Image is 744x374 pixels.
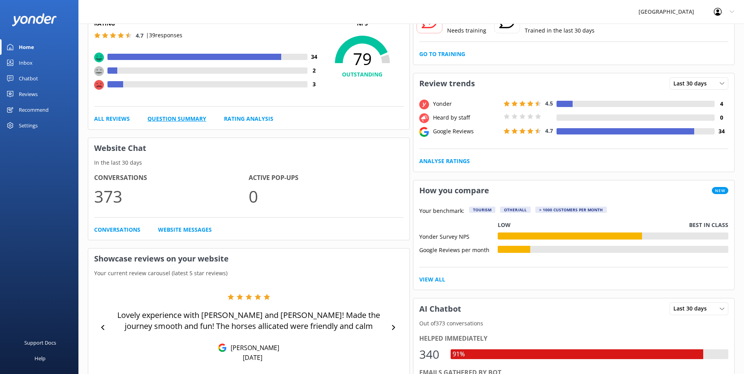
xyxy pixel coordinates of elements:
[243,353,262,362] p: [DATE]
[19,118,38,133] div: Settings
[498,221,511,229] p: Low
[413,319,735,328] p: Out of 373 conversations
[419,334,729,344] div: Helped immediately
[218,343,227,352] img: Google Reviews
[94,173,249,183] h4: Conversations
[94,114,130,123] a: All Reviews
[19,71,38,86] div: Chatbot
[88,158,409,167] p: In the last 30 days
[249,183,403,209] p: 0
[307,80,321,89] h4: 3
[24,335,56,350] div: Support Docs
[673,304,711,313] span: Last 30 days
[673,79,711,88] span: Last 30 days
[419,207,464,216] p: Your benchmark:
[12,13,57,26] img: yonder-white-logo.png
[110,310,388,332] p: Lovely experience with [PERSON_NAME] and [PERSON_NAME]! Made the journey smooth and fun! The hors...
[712,187,728,194] span: New
[419,246,498,253] div: Google Reviews per month
[321,70,404,79] h4: OUTSTANDING
[419,232,498,240] div: Yonder Survey NPS
[419,157,470,165] a: Analyse Ratings
[224,114,273,123] a: Rating Analysis
[307,66,321,75] h4: 2
[431,100,502,108] div: Yonder
[94,183,249,209] p: 373
[19,55,33,71] div: Inbox
[146,31,182,40] p: | 39 responses
[689,221,728,229] p: Best in class
[419,50,465,58] a: Go to Training
[451,349,467,359] div: 91%
[147,114,206,123] a: Question Summary
[136,32,144,39] span: 4.7
[715,100,728,108] h4: 4
[715,113,728,122] h4: 0
[419,275,445,284] a: View All
[19,39,34,55] div: Home
[227,343,279,352] p: [PERSON_NAME]
[535,207,607,213] div: > 1000 customers per month
[715,127,728,136] h4: 34
[525,26,595,35] p: Trained in the last 30 days
[419,345,443,364] div: 340
[500,207,531,213] div: Other/All
[413,299,467,319] h3: AI Chatbot
[158,225,212,234] a: Website Messages
[469,207,495,213] div: Tourism
[321,49,404,69] span: 79
[431,127,502,136] div: Google Reviews
[413,73,481,94] h3: Review trends
[19,102,49,118] div: Recommend
[413,180,495,201] h3: How you compare
[431,113,502,122] div: Heard by staff
[88,138,409,158] h3: Website Chat
[545,100,553,107] span: 4.5
[249,173,403,183] h4: Active Pop-ups
[88,249,409,269] h3: Showcase reviews on your website
[447,26,486,35] p: Needs training
[19,86,38,102] div: Reviews
[307,53,321,61] h4: 34
[35,350,45,366] div: Help
[88,269,409,278] p: Your current review carousel (latest 5 star reviews)
[94,225,140,234] a: Conversations
[545,127,553,134] span: 4.7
